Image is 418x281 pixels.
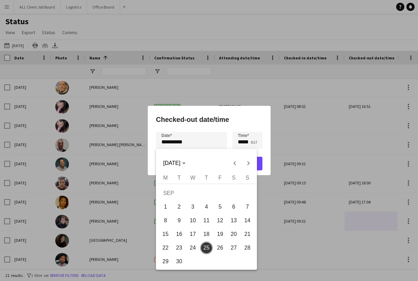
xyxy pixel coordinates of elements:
[186,227,200,241] button: 17-09-2025
[187,201,199,213] span: 3
[159,242,172,254] span: 22
[213,227,227,241] button: 19-09-2025
[163,175,168,181] span: M
[241,228,254,240] span: 21
[159,255,172,268] span: 29
[241,156,255,170] button: Next month
[228,214,240,227] span: 13
[241,214,254,227] button: 14-09-2025
[200,201,213,213] span: 4
[227,241,241,255] button: 27-09-2025
[200,242,213,254] span: 25
[173,201,185,213] span: 2
[159,214,172,227] span: 8
[177,175,181,181] span: T
[200,200,213,214] button: 04-09-2025
[214,201,226,213] span: 5
[186,200,200,214] button: 03-09-2025
[200,241,213,255] button: 25-09-2025
[186,214,200,227] button: 10-09-2025
[213,200,227,214] button: 05-09-2025
[228,201,240,213] span: 6
[241,200,254,214] button: 07-09-2025
[159,228,172,240] span: 15
[227,214,241,227] button: 13-09-2025
[172,200,186,214] button: 02-09-2025
[214,214,226,227] span: 12
[232,175,235,181] span: S
[159,201,172,213] span: 1
[173,228,185,240] span: 16
[227,227,241,241] button: 20-09-2025
[159,255,172,268] button: 29-09-2025
[241,214,254,227] span: 14
[172,214,186,227] button: 09-09-2025
[213,241,227,255] button: 26-09-2025
[163,160,180,166] span: [DATE]
[173,255,185,268] span: 30
[186,241,200,255] button: 24-09-2025
[159,227,172,241] button: 15-09-2025
[187,214,199,227] span: 10
[245,175,249,181] span: S
[172,241,186,255] button: 23-09-2025
[173,242,185,254] span: 23
[159,200,172,214] button: 01-09-2025
[214,242,226,254] span: 26
[190,175,195,181] span: W
[159,186,254,200] td: SEP
[241,241,254,255] button: 28-09-2025
[228,156,241,170] button: Previous month
[228,242,240,254] span: 27
[213,214,227,227] button: 12-09-2025
[205,175,208,181] span: T
[200,214,213,227] span: 11
[227,200,241,214] button: 06-09-2025
[187,228,199,240] span: 17
[218,175,222,181] span: F
[159,241,172,255] button: 22-09-2025
[160,157,188,169] button: Choose month and year
[241,201,254,213] span: 7
[200,214,213,227] button: 11-09-2025
[172,227,186,241] button: 16-09-2025
[228,228,240,240] span: 20
[159,214,172,227] button: 08-09-2025
[187,242,199,254] span: 24
[172,255,186,268] button: 30-09-2025
[200,228,213,240] span: 18
[200,227,213,241] button: 18-09-2025
[241,242,254,254] span: 28
[173,214,185,227] span: 9
[214,228,226,240] span: 19
[241,227,254,241] button: 21-09-2025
